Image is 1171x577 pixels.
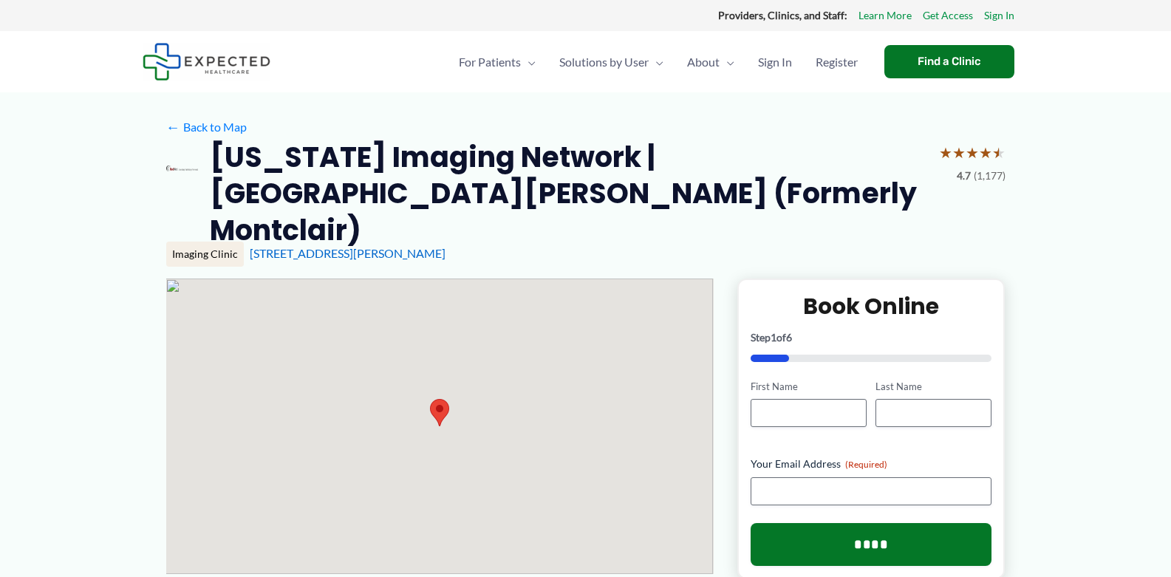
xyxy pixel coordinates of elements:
span: 4.7 [957,166,971,185]
a: Sign In [984,6,1014,25]
a: For PatientsMenu Toggle [447,36,547,88]
span: (Required) [845,459,887,470]
span: (1,177) [974,166,1006,185]
label: Last Name [875,380,991,394]
span: Menu Toggle [649,36,663,88]
span: ★ [966,139,979,166]
span: 1 [771,331,776,344]
a: Sign In [746,36,804,88]
h2: Book Online [751,292,992,321]
span: 6 [786,331,792,344]
a: AboutMenu Toggle [675,36,746,88]
span: ← [166,120,180,134]
a: Learn More [858,6,912,25]
a: [STREET_ADDRESS][PERSON_NAME] [250,246,445,260]
span: ★ [979,139,992,166]
h2: [US_STATE] Imaging Network | [GEOGRAPHIC_DATA][PERSON_NAME] (Formerly Montclair) [210,139,926,248]
strong: Providers, Clinics, and Staff: [718,9,847,21]
a: Find a Clinic [884,45,1014,78]
a: Get Access [923,6,973,25]
img: Expected Healthcare Logo - side, dark font, small [143,43,270,81]
span: ★ [939,139,952,166]
span: Sign In [758,36,792,88]
span: About [687,36,720,88]
p: Step of [751,332,992,343]
a: ←Back to Map [166,116,247,138]
a: Register [804,36,870,88]
label: Your Email Address [751,457,992,471]
span: Menu Toggle [521,36,536,88]
span: For Patients [459,36,521,88]
span: Register [816,36,858,88]
span: Solutions by User [559,36,649,88]
a: Solutions by UserMenu Toggle [547,36,675,88]
span: ★ [992,139,1006,166]
label: First Name [751,380,867,394]
span: ★ [952,139,966,166]
nav: Primary Site Navigation [447,36,870,88]
div: Imaging Clinic [166,242,244,267]
span: Menu Toggle [720,36,734,88]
